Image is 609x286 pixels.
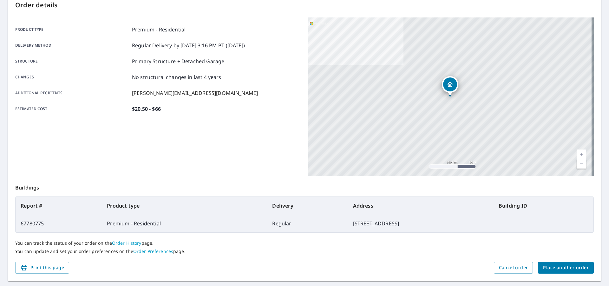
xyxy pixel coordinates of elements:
[16,197,102,215] th: Report #
[15,0,594,10] p: Order details
[15,105,129,113] p: Estimated cost
[102,215,267,232] td: Premium - Residential
[102,197,267,215] th: Product type
[15,26,129,33] p: Product type
[15,176,594,196] p: Buildings
[132,105,161,113] p: $20.50 - $66
[15,240,594,246] p: You can track the status of your order on the page.
[132,57,224,65] p: Primary Structure + Detached Garage
[132,26,186,33] p: Premium - Residential
[442,76,458,96] div: Dropped pin, building 1, Residential property, 21 Sugar Pine Rd Queensbury, NY 12804
[543,264,589,272] span: Place another order
[348,215,494,232] td: [STREET_ADDRESS]
[267,197,348,215] th: Delivery
[112,240,141,246] a: Order History
[577,159,586,169] a: Current Level 17, Zoom Out
[15,262,69,274] button: Print this page
[132,42,245,49] p: Regular Delivery by [DATE] 3:16 PM PT ([DATE])
[15,42,129,49] p: Delivery method
[15,249,594,254] p: You can update and set your order preferences on the page.
[133,248,173,254] a: Order Preferences
[538,262,594,274] button: Place another order
[494,197,593,215] th: Building ID
[494,262,533,274] button: Cancel order
[132,73,221,81] p: No structural changes in last 4 years
[267,215,348,232] td: Regular
[15,57,129,65] p: Structure
[16,215,102,232] td: 67780775
[20,264,64,272] span: Print this page
[348,197,494,215] th: Address
[15,73,129,81] p: Changes
[15,89,129,97] p: Additional recipients
[499,264,528,272] span: Cancel order
[577,150,586,159] a: Current Level 17, Zoom In
[132,89,258,97] p: [PERSON_NAME][EMAIL_ADDRESS][DOMAIN_NAME]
